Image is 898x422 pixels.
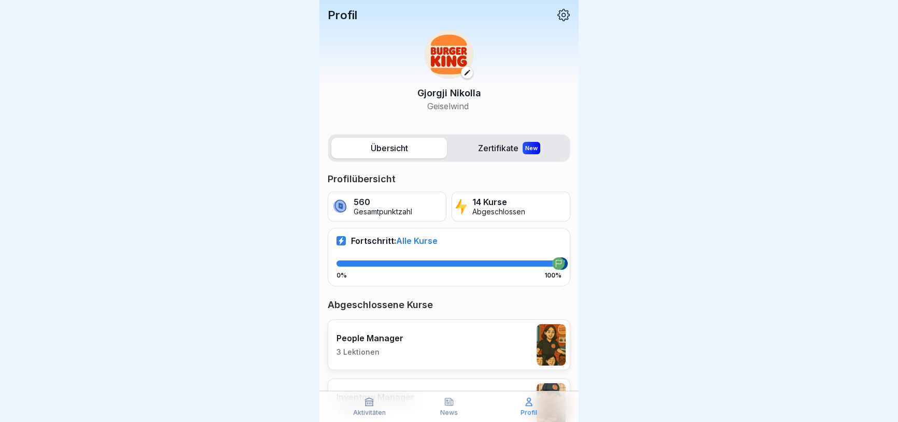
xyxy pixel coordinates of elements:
[544,272,562,279] p: 100%
[396,236,438,246] span: Alle Kurse
[331,138,447,158] label: Übersicht
[351,236,438,246] p: Fortschritt:
[328,173,570,185] p: Profilübersicht
[417,100,481,112] p: Geiselwind
[328,319,570,370] a: People Manager3 Lektionen
[354,197,412,207] p: 560
[472,197,525,207] p: 14 Kurse
[417,86,481,100] p: Gjorgji Nikolla
[328,8,357,22] p: Profil
[353,409,386,416] p: Aktivitäten
[455,198,467,215] img: lightning.svg
[331,198,348,215] img: coin.svg
[336,347,403,357] p: 3 Lektionen
[336,333,403,343] p: People Manager
[336,272,347,279] p: 0%
[440,409,458,416] p: News
[472,208,525,216] p: Abgeschlossen
[451,138,567,158] label: Zertifikate
[328,299,570,311] p: Abgeschlossene Kurse
[521,409,537,416] p: Profil
[523,142,540,154] div: New
[537,324,566,366] img: xc3x9m9uz5qfs93t7kmvoxs4.png
[425,30,473,79] img: w2f18lwxr3adf3talrpwf6id.png
[354,208,412,216] p: Gesamtpunktzahl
